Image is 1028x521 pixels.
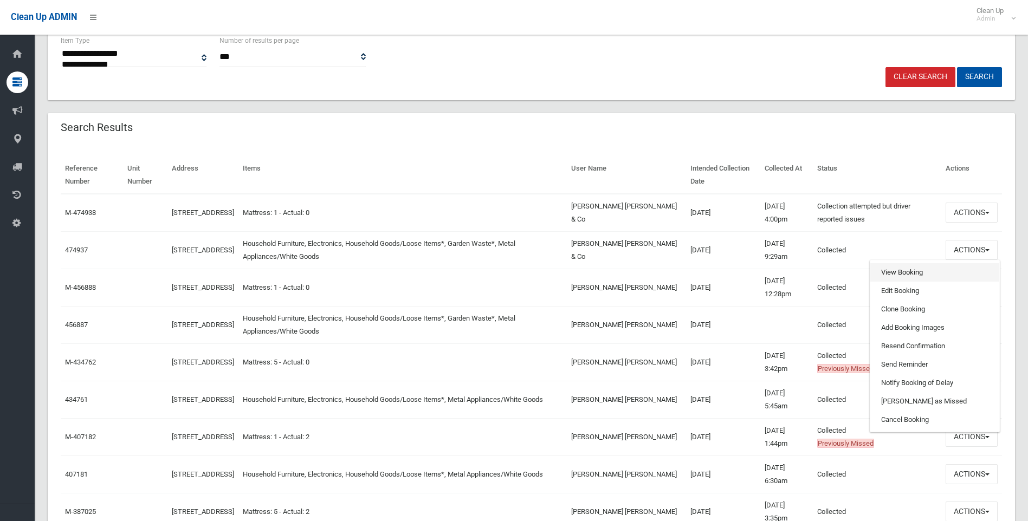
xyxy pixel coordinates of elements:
[65,507,96,516] a: M-387025
[870,263,999,282] a: View Booking
[172,358,234,366] a: [STREET_ADDRESS]
[813,194,941,232] td: Collection attempted but driver reported issues
[686,306,760,343] td: [DATE]
[870,318,999,337] a: Add Booking Images
[567,306,686,343] td: [PERSON_NAME] [PERSON_NAME]
[870,300,999,318] a: Clone Booking
[946,427,998,447] button: Actions
[238,194,566,232] td: Mattress: 1 - Actual: 0
[686,343,760,381] td: [DATE]
[686,231,760,269] td: [DATE]
[172,246,234,254] a: [STREET_ADDRESS]
[760,418,813,455] td: [DATE] 1:44pm
[65,321,88,329] a: 456887
[760,343,813,381] td: [DATE] 3:42pm
[941,157,1002,194] th: Actions
[172,507,234,516] a: [STREET_ADDRESS]
[870,392,999,411] a: [PERSON_NAME] as Missed
[760,455,813,493] td: [DATE] 6:30am
[971,6,1014,23] span: Clean Up
[813,455,941,493] td: Collected
[813,231,941,269] td: Collected
[817,364,874,373] span: Previously Missed
[11,12,77,22] span: Clean Up ADMIN
[238,306,566,343] td: Household Furniture, Electronics, Household Goods/Loose Items*, Garden Waste*, Metal Appliances/W...
[567,157,686,194] th: User Name
[870,374,999,392] a: Notify Booking of Delay
[813,306,941,343] td: Collected
[65,358,96,366] a: M-434762
[977,15,1004,23] small: Admin
[238,157,566,194] th: Items
[238,269,566,306] td: Mattress: 1 - Actual: 0
[61,157,123,194] th: Reference Number
[885,67,955,87] a: Clear Search
[567,194,686,232] td: [PERSON_NAME] [PERSON_NAME] & Co
[686,418,760,455] td: [DATE]
[238,343,566,381] td: Mattress: 5 - Actual: 0
[946,464,998,484] button: Actions
[123,157,168,194] th: Unit Number
[65,246,88,254] a: 474937
[65,433,96,441] a: M-407182
[567,418,686,455] td: [PERSON_NAME] [PERSON_NAME]
[760,231,813,269] td: [DATE] 9:29am
[172,209,234,217] a: [STREET_ADDRESS]
[760,269,813,306] td: [DATE] 12:28pm
[172,433,234,441] a: [STREET_ADDRESS]
[567,269,686,306] td: [PERSON_NAME] [PERSON_NAME]
[172,283,234,291] a: [STREET_ADDRESS]
[172,395,234,403] a: [STREET_ADDRESS]
[946,240,998,260] button: Actions
[65,283,96,291] a: M-456888
[870,337,999,355] a: Resend Confirmation
[686,194,760,232] td: [DATE]
[61,35,89,47] label: Item Type
[65,395,88,403] a: 434761
[813,418,941,455] td: Collected
[870,411,999,429] a: Cancel Booking
[760,194,813,232] td: [DATE] 4:00pm
[686,381,760,418] td: [DATE]
[870,282,999,300] a: Edit Booking
[957,67,1002,87] button: Search
[813,343,941,381] td: Collected
[813,381,941,418] td: Collected
[567,455,686,493] td: [PERSON_NAME] [PERSON_NAME]
[172,321,234,329] a: [STREET_ADDRESS]
[686,269,760,306] td: [DATE]
[238,231,566,269] td: Household Furniture, Electronics, Household Goods/Loose Items*, Garden Waste*, Metal Appliances/W...
[48,117,146,138] header: Search Results
[567,381,686,418] td: [PERSON_NAME] [PERSON_NAME]
[238,381,566,418] td: Household Furniture, Electronics, Household Goods/Loose Items*, Metal Appliances/White Goods
[813,157,941,194] th: Status
[760,381,813,418] td: [DATE] 5:45am
[567,231,686,269] td: [PERSON_NAME] [PERSON_NAME] & Co
[65,209,96,217] a: M-474938
[219,35,299,47] label: Number of results per page
[167,157,238,194] th: Address
[686,455,760,493] td: [DATE]
[65,470,88,478] a: 407181
[870,355,999,374] a: Send Reminder
[813,269,941,306] td: Collected
[686,157,760,194] th: Intended Collection Date
[946,203,998,223] button: Actions
[238,455,566,493] td: Household Furniture, Electronics, Household Goods/Loose Items*, Metal Appliances/White Goods
[238,418,566,455] td: Mattress: 1 - Actual: 2
[760,157,813,194] th: Collected At
[817,439,874,448] span: Previously Missed
[172,470,234,478] a: [STREET_ADDRESS]
[567,343,686,381] td: [PERSON_NAME] [PERSON_NAME]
